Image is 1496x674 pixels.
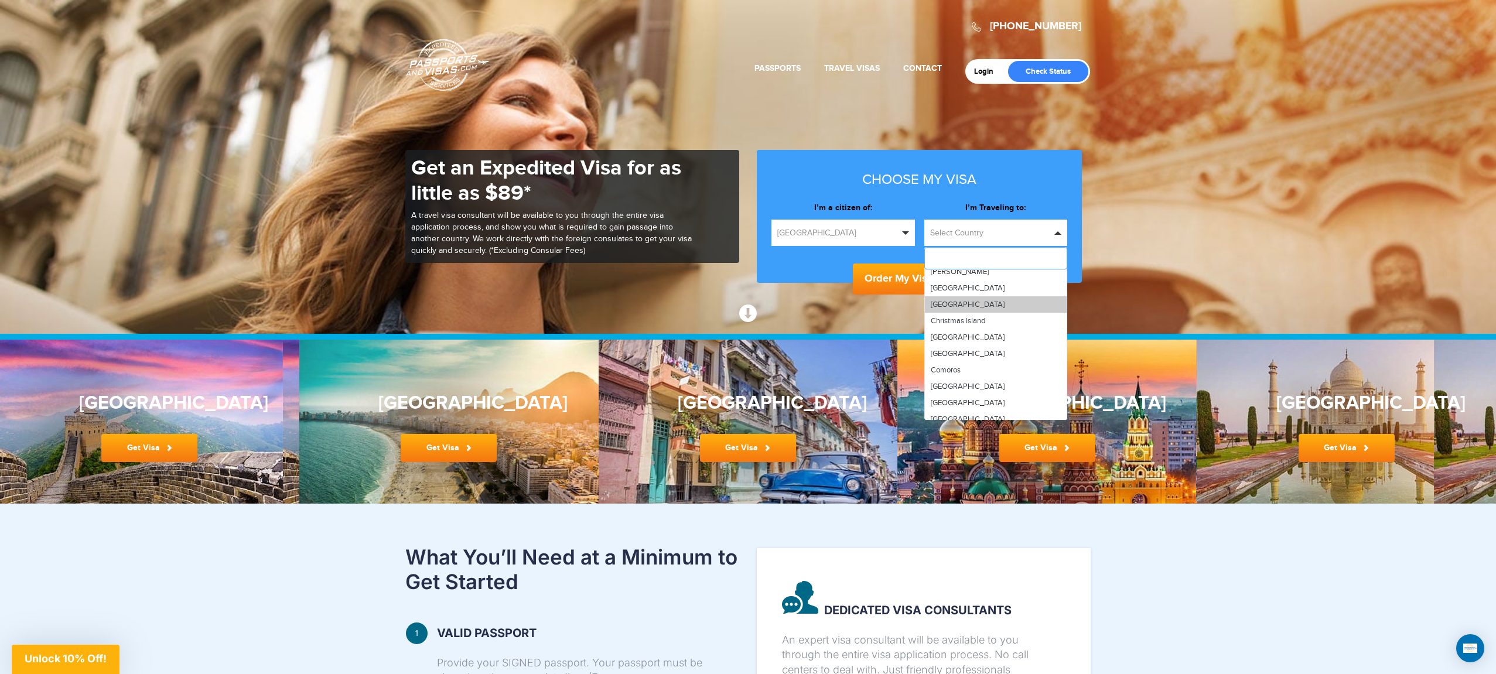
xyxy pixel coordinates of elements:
[700,434,796,462] a: Get Visa
[411,156,692,206] h1: Get an Expedited Visa for as little as $89*
[406,39,489,91] a: Passports & [DOMAIN_NAME]
[931,365,961,375] span: Comoros
[931,398,1005,408] span: [GEOGRAPHIC_DATA]
[782,584,1054,617] strong: Dedicated visa consultants
[437,626,722,640] strong: Valid passport
[25,652,107,665] span: Unlock 10% Off!
[931,349,1005,358] span: [GEOGRAPHIC_DATA]
[79,393,220,413] h3: [GEOGRAPHIC_DATA]
[1456,634,1484,662] div: Open Intercom Messenger
[999,434,1095,462] a: Get Visa
[1276,393,1417,413] h3: [GEOGRAPHIC_DATA]
[405,545,739,594] h2: What You’ll Need at a Minimum to Get Started
[771,220,915,246] button: [GEOGRAPHIC_DATA]
[930,227,1051,239] span: Select Country
[824,63,880,73] a: Travel Visas
[101,434,197,462] a: Get Visa
[12,645,119,674] div: Unlock 10% Off!
[771,202,915,214] label: I’m a citizen of:
[903,63,942,73] a: Contact
[931,333,1005,342] span: [GEOGRAPHIC_DATA]
[771,172,1067,187] h3: Choose my visa
[754,63,801,73] a: Passports
[411,210,692,257] p: A travel visa consultant will be available to you through the entire visa application process, an...
[931,316,985,326] span: Christmas Island
[977,393,1118,413] h3: [GEOGRAPHIC_DATA]
[931,267,989,276] span: [PERSON_NAME]
[401,434,497,462] a: Get Visa
[1299,434,1395,462] a: Get Visa
[924,220,1068,246] button: Select Country
[782,581,818,614] img: image description
[990,20,1081,33] a: [PHONE_NUMBER]
[931,300,1005,309] span: [GEOGRAPHIC_DATA]
[678,393,818,413] h3: [GEOGRAPHIC_DATA]
[853,264,986,295] button: Order My Visa Now!
[924,202,1068,214] label: I’m Traveling to:
[931,382,1005,391] span: [GEOGRAPHIC_DATA]
[1008,61,1088,82] a: Check Status
[931,415,1005,424] span: [GEOGRAPHIC_DATA]
[777,227,899,239] span: [GEOGRAPHIC_DATA]
[974,67,1002,76] a: Login
[378,393,519,413] h3: [GEOGRAPHIC_DATA]
[931,283,1005,293] span: [GEOGRAPHIC_DATA]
